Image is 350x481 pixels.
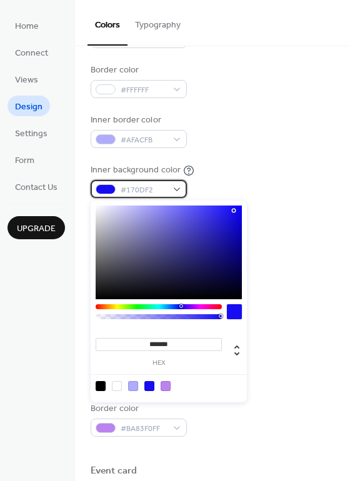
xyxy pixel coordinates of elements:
[96,360,222,367] label: hex
[112,381,122,391] div: rgb(255, 255, 255)
[15,154,34,167] span: Form
[91,64,184,77] div: Border color
[7,122,55,143] a: Settings
[91,465,137,478] div: Event card
[7,96,50,116] a: Design
[161,381,171,391] div: rgb(186, 131, 240)
[96,381,106,391] div: rgb(0, 0, 0)
[7,149,42,170] a: Form
[91,402,184,415] div: Border color
[144,381,154,391] div: rgb(23, 13, 242)
[17,222,56,236] span: Upgrade
[121,422,167,435] span: #BA83F0FF
[7,15,46,36] a: Home
[121,184,167,197] span: #170DF2
[121,84,167,97] span: #FFFFFF
[7,216,65,239] button: Upgrade
[15,101,42,114] span: Design
[121,34,167,47] span: #000000
[15,127,47,141] span: Settings
[15,47,48,60] span: Connect
[7,69,46,89] a: Views
[91,114,184,127] div: Inner border color
[91,164,181,177] div: Inner background color
[15,181,57,194] span: Contact Us
[7,176,65,197] a: Contact Us
[15,74,38,87] span: Views
[15,20,39,33] span: Home
[7,42,56,62] a: Connect
[128,381,138,391] div: rgb(175, 172, 251)
[121,134,167,147] span: #AFACFB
